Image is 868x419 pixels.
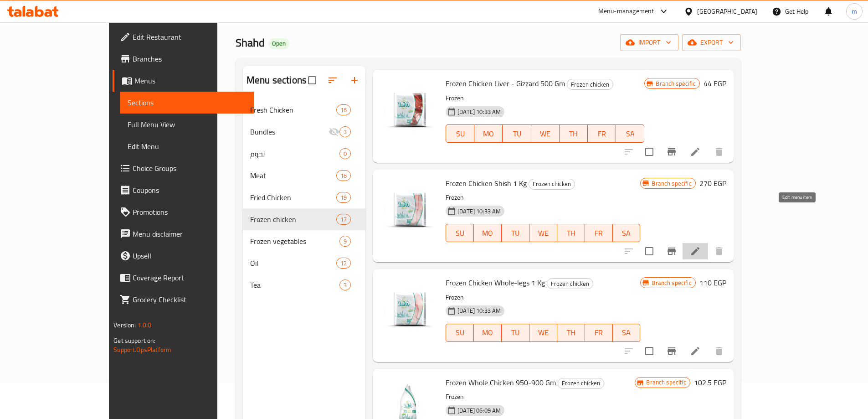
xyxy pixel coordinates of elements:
button: MO [474,224,502,242]
button: FR [585,324,613,342]
span: [DATE] 10:33 AM [454,207,504,216]
span: Promotions [133,207,247,217]
span: TU [505,227,526,240]
p: Frozen [446,93,644,104]
span: Coupons [133,185,247,196]
button: MO [474,324,502,342]
div: Frozen chicken [250,214,336,225]
button: TH [557,324,585,342]
div: items [336,192,351,203]
p: Frozen [446,192,640,203]
div: [GEOGRAPHIC_DATA] [697,6,757,16]
div: Frozen vegetables9 [243,230,365,252]
span: FR [591,127,612,140]
img: Frozen Chicken Whole-legs 1 Kg [380,276,438,335]
span: Branch specific [652,79,699,88]
span: Frozen Chicken Shish 1 Kg [446,176,527,190]
a: Coupons [113,179,254,201]
span: Select to update [640,142,659,161]
span: TU [505,326,526,339]
span: Frozen vegetables [250,236,339,247]
span: Frozen chicken [567,79,613,90]
span: [DATE] 06:09 AM [454,406,504,415]
button: SA [613,224,641,242]
div: Frozen chicken [558,378,604,389]
span: 16 [337,106,350,114]
span: TH [561,326,581,339]
div: items [336,214,351,225]
div: items [336,258,351,269]
span: Frozen chicken [529,179,575,189]
span: Tea [250,279,339,290]
div: لحوم0 [243,143,365,165]
div: Tea3 [243,274,365,296]
button: TH [557,224,585,242]
span: WE [533,326,554,339]
button: TH [560,124,588,143]
span: Upsell [133,250,247,261]
button: TU [502,224,529,242]
span: Oil [250,258,336,269]
a: Edit menu item [690,346,701,357]
span: Frozen Whole Chicken 950-900 Gm [446,376,556,389]
span: SU [450,326,470,339]
img: Frozen Chicken Shish 1 Kg [380,177,438,235]
div: items [339,236,351,247]
button: FR [585,224,613,242]
a: Full Menu View [120,114,254,135]
span: Frozen chicken [558,378,604,388]
button: SU [446,124,474,143]
div: Meat [250,170,336,181]
a: Grocery Checklist [113,289,254,310]
span: Branch specific [648,279,695,287]
span: Frozen Chicken Liver - Gizzard 500 Gm [446,77,565,90]
span: 3 [340,128,350,136]
span: m [852,6,857,16]
span: Get support on: [113,335,155,347]
span: 12 [337,259,350,268]
span: Fried Chicken [250,192,336,203]
div: items [339,126,351,137]
span: TH [563,127,584,140]
button: WE [531,124,560,143]
h6: 270 EGP [699,177,726,190]
span: Open [268,40,289,47]
button: TU [502,324,529,342]
div: Frozen chicken17 [243,208,365,230]
span: FR [589,326,609,339]
button: Branch-specific-item [661,141,683,163]
span: 3 [340,281,350,290]
span: SU [450,227,470,240]
span: Frozen Chicken Whole-legs 1 Kg [446,276,545,290]
span: WE [533,227,554,240]
span: Coverage Report [133,272,247,283]
h6: 44 EGP [704,77,726,90]
span: FR [589,227,609,240]
span: SA [616,326,637,339]
div: items [339,279,351,290]
span: Menus [134,75,247,86]
div: Bundles3 [243,121,365,143]
span: لحوم [250,148,339,159]
p: Frozen [446,292,640,303]
span: import [627,37,671,48]
a: Coverage Report [113,267,254,289]
button: delete [708,141,730,163]
span: 19 [337,193,350,202]
a: Edit Restaurant [113,26,254,48]
button: delete [708,340,730,362]
button: Branch-specific-item [661,340,683,362]
img: Frozen Chicken Liver - Gizzard 500 Gm [380,77,438,135]
div: items [336,170,351,181]
nav: Menu sections [243,95,365,300]
span: 1.0.0 [138,319,152,331]
a: Support.OpsPlatform [113,344,171,356]
h6: 102.5 EGP [694,376,726,389]
div: Menu-management [598,6,654,17]
span: Edit Restaurant [133,31,247,42]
